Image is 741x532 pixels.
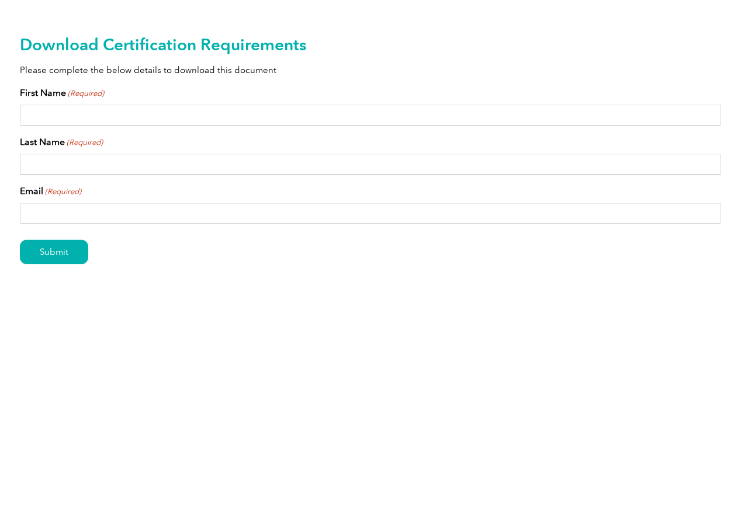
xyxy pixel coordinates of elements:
h2: Download Certification Requirements [20,35,721,54]
input: Submit [20,240,88,264]
label: First Name [20,86,104,100]
label: Last Name [20,135,103,149]
p: Please complete the below details to download this document [20,64,721,77]
span: (Required) [67,88,105,99]
span: (Required) [66,137,103,148]
span: (Required) [44,186,82,198]
label: Email [20,184,81,198]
